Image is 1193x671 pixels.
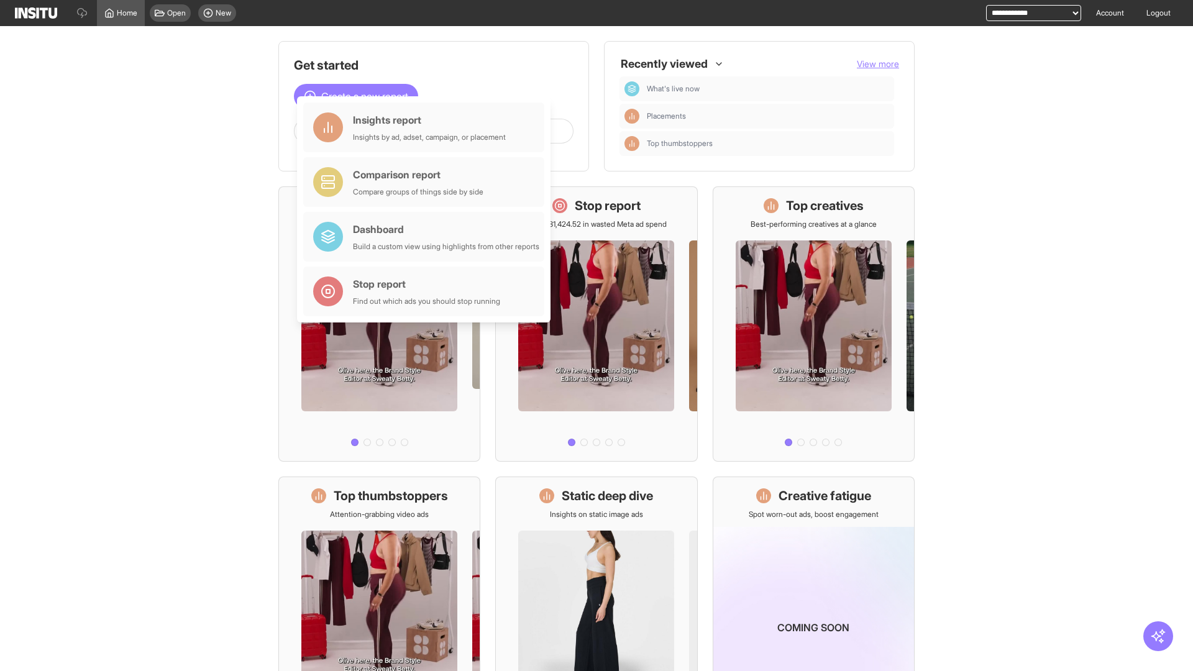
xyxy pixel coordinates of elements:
button: View more [857,58,899,70]
div: Insights [624,109,639,124]
p: Best-performing creatives at a glance [751,219,877,229]
div: Build a custom view using highlights from other reports [353,242,539,252]
span: Create a new report [321,89,408,104]
h1: Get started [294,57,574,74]
p: Attention-grabbing video ads [330,509,429,519]
span: Top thumbstoppers [647,139,889,148]
h1: Top creatives [786,197,864,214]
div: Dashboard [624,81,639,96]
h1: Top thumbstoppers [334,487,448,504]
span: New [216,8,231,18]
span: What's live now [647,84,700,94]
div: Comparison report [353,167,483,182]
div: Stop report [353,276,500,291]
div: Compare groups of things side by side [353,187,483,197]
p: Save £31,424.52 in wasted Meta ad spend [526,219,667,229]
span: Placements [647,111,686,121]
span: Home [117,8,137,18]
a: Top creativesBest-performing creatives at a glance [713,186,915,462]
span: What's live now [647,84,889,94]
a: What's live nowSee all active ads instantly [278,186,480,462]
button: Create a new report [294,84,418,109]
span: View more [857,58,899,69]
span: Placements [647,111,889,121]
a: Stop reportSave £31,424.52 in wasted Meta ad spend [495,186,697,462]
h1: Stop report [575,197,641,214]
div: Insights by ad, adset, campaign, or placement [353,132,506,142]
div: Insights report [353,112,506,127]
p: Insights on static image ads [550,509,643,519]
div: Find out which ads you should stop running [353,296,500,306]
div: Insights [624,136,639,151]
span: Top thumbstoppers [647,139,713,148]
div: Dashboard [353,222,539,237]
h1: Static deep dive [562,487,653,504]
span: Open [167,8,186,18]
img: Logo [15,7,57,19]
